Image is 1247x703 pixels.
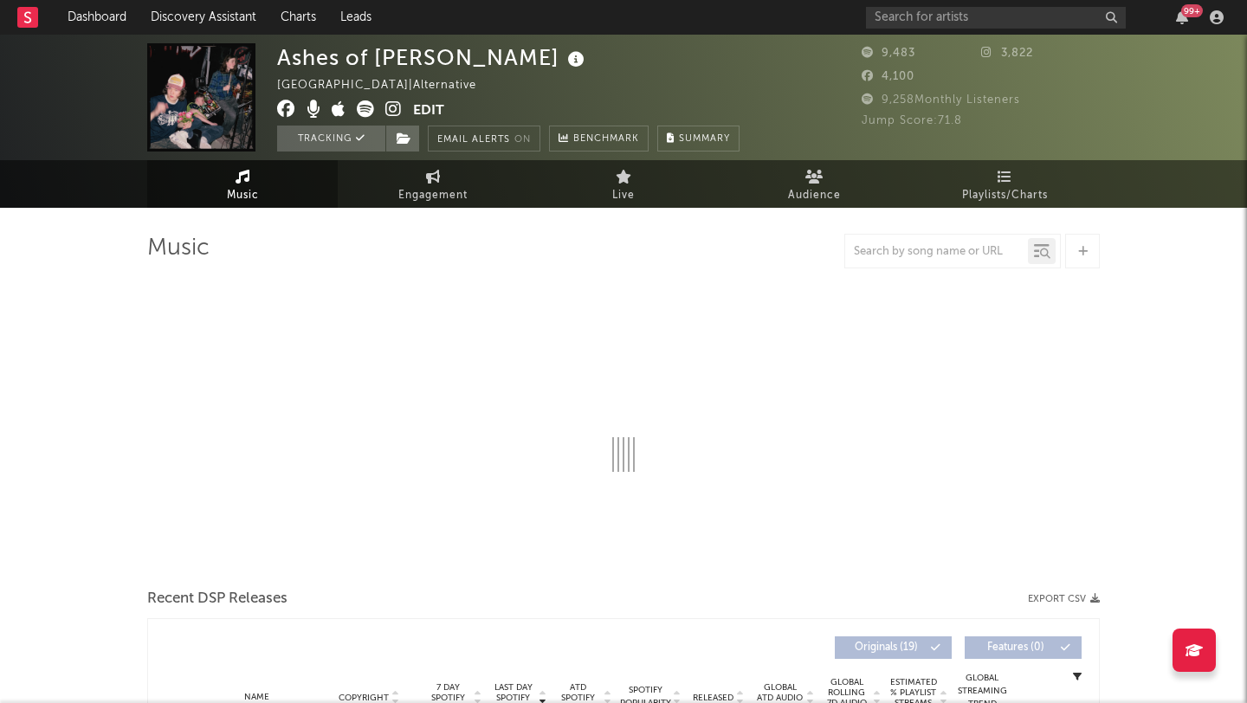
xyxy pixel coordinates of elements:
[835,636,952,659] button: Originals(19)
[693,693,733,703] span: Released
[514,135,531,145] em: On
[147,160,338,208] a: Music
[1176,10,1188,24] button: 99+
[428,126,540,152] button: Email AlertsOn
[528,160,719,208] a: Live
[719,160,909,208] a: Audience
[788,185,841,206] span: Audience
[338,160,528,208] a: Engagement
[339,693,389,703] span: Copyright
[227,185,259,206] span: Music
[277,126,385,152] button: Tracking
[277,75,496,96] div: [GEOGRAPHIC_DATA] | Alternative
[1181,4,1203,17] div: 99 +
[573,129,639,150] span: Benchmark
[981,48,1033,59] span: 3,822
[679,134,730,144] span: Summary
[965,636,1082,659] button: Features(0)
[1028,594,1100,604] button: Export CSV
[845,245,1028,259] input: Search by song name or URL
[862,71,914,82] span: 4,100
[862,94,1020,106] span: 9,258 Monthly Listeners
[549,126,649,152] a: Benchmark
[147,589,288,609] span: Recent DSP Releases
[277,43,589,72] div: Ashes of [PERSON_NAME]
[976,642,1056,653] span: Features ( 0 )
[862,115,962,126] span: Jump Score: 71.8
[962,185,1048,206] span: Playlists/Charts
[398,185,468,206] span: Engagement
[413,100,444,122] button: Edit
[846,642,926,653] span: Originals ( 19 )
[866,7,1126,29] input: Search for artists
[612,185,635,206] span: Live
[909,160,1100,208] a: Playlists/Charts
[657,126,740,152] button: Summary
[862,48,915,59] span: 9,483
